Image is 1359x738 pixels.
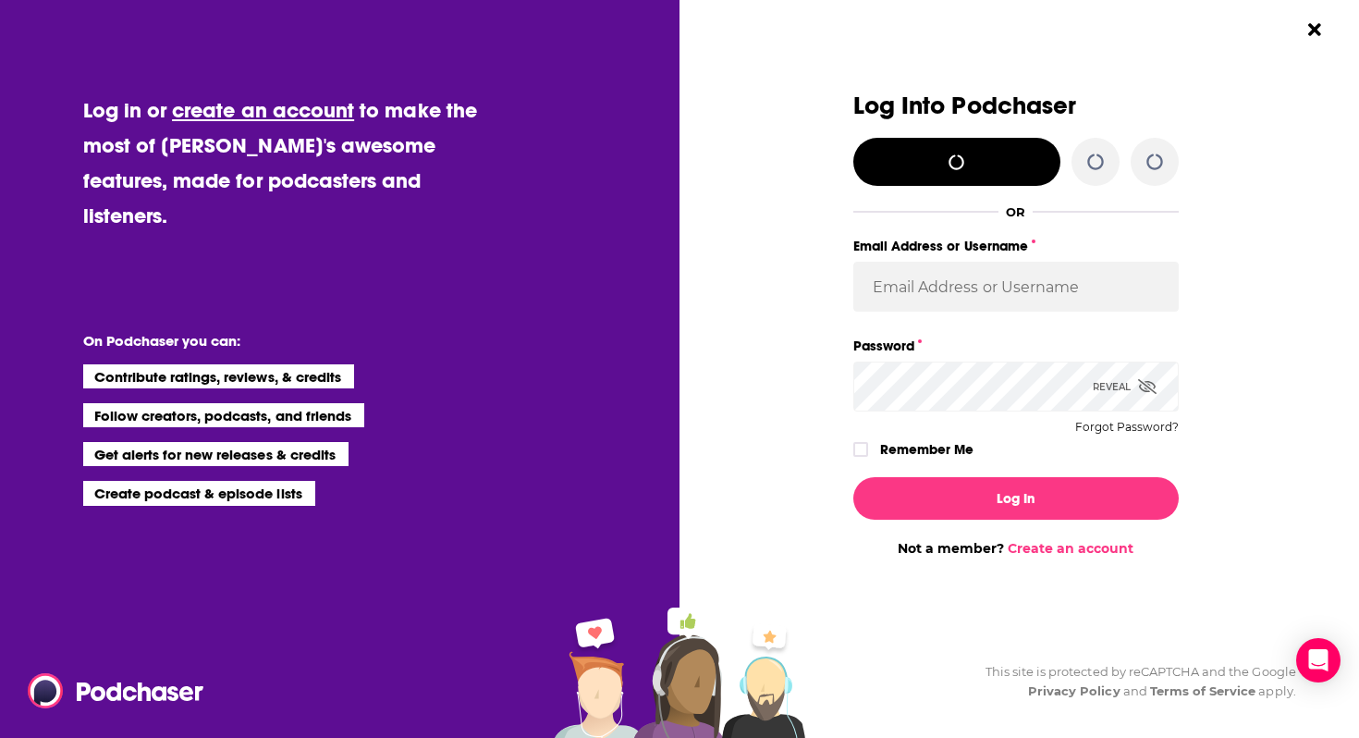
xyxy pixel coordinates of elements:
[880,437,973,461] label: Remember Me
[1093,362,1157,412] div: Reveal
[83,403,365,427] li: Follow creators, podcasts, and friends
[28,673,190,708] a: Podchaser - Follow, Share and Rate Podcasts
[1297,12,1332,47] button: Close Button
[1296,638,1341,683] div: Open Intercom Messenger
[1028,683,1120,698] a: Privacy Policy
[853,262,1179,312] input: Email Address or Username
[853,234,1179,258] label: Email Address or Username
[83,481,315,505] li: Create podcast & episode lists
[1075,421,1179,434] button: Forgot Password?
[83,332,453,350] li: On Podchaser you can:
[172,97,354,123] a: create an account
[853,540,1179,557] div: Not a member?
[83,364,355,388] li: Contribute ratings, reviews, & credits
[853,334,1179,358] label: Password
[83,442,349,466] li: Get alerts for new releases & credits
[1006,204,1025,219] div: OR
[1008,540,1133,557] a: Create an account
[1150,683,1256,698] a: Terms of Service
[28,673,205,708] img: Podchaser - Follow, Share and Rate Podcasts
[853,477,1179,520] button: Log In
[853,92,1179,119] h3: Log Into Podchaser
[971,662,1296,701] div: This site is protected by reCAPTCHA and the Google and apply.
